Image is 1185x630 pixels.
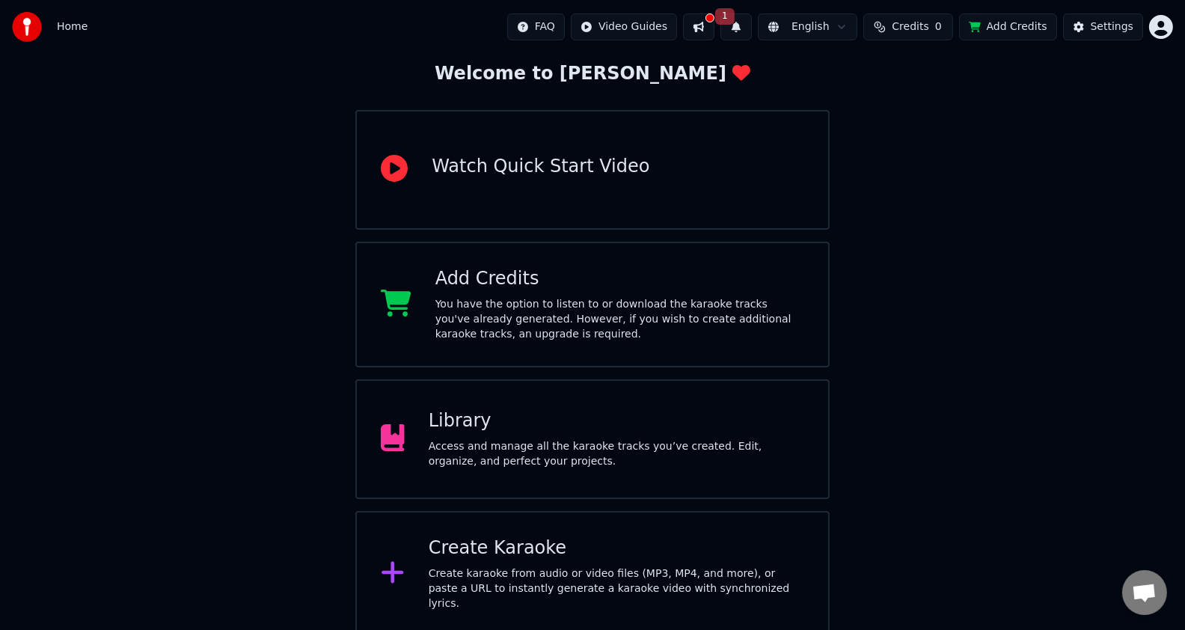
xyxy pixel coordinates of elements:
[935,19,942,34] span: 0
[429,536,804,560] div: Create Karaoke
[507,13,565,40] button: FAQ
[429,566,804,611] div: Create karaoke from audio or video files (MP3, MP4, and more), or paste a URL to instantly genera...
[1122,570,1167,615] a: Otwarty czat
[892,19,928,34] span: Credits
[1091,19,1133,34] div: Settings
[435,267,804,291] div: Add Credits
[435,62,750,86] div: Welcome to [PERSON_NAME]
[863,13,953,40] button: Credits0
[432,155,649,179] div: Watch Quick Start Video
[429,439,804,469] div: Access and manage all the karaoke tracks you’ve created. Edit, organize, and perfect your projects.
[57,19,88,34] span: Home
[57,19,88,34] nav: breadcrumb
[715,8,735,25] span: 1
[959,13,1057,40] button: Add Credits
[429,409,804,433] div: Library
[435,297,804,342] div: You have the option to listen to or download the karaoke tracks you've already generated. However...
[571,13,677,40] button: Video Guides
[720,13,752,40] button: 1
[12,12,42,42] img: youka
[1063,13,1143,40] button: Settings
